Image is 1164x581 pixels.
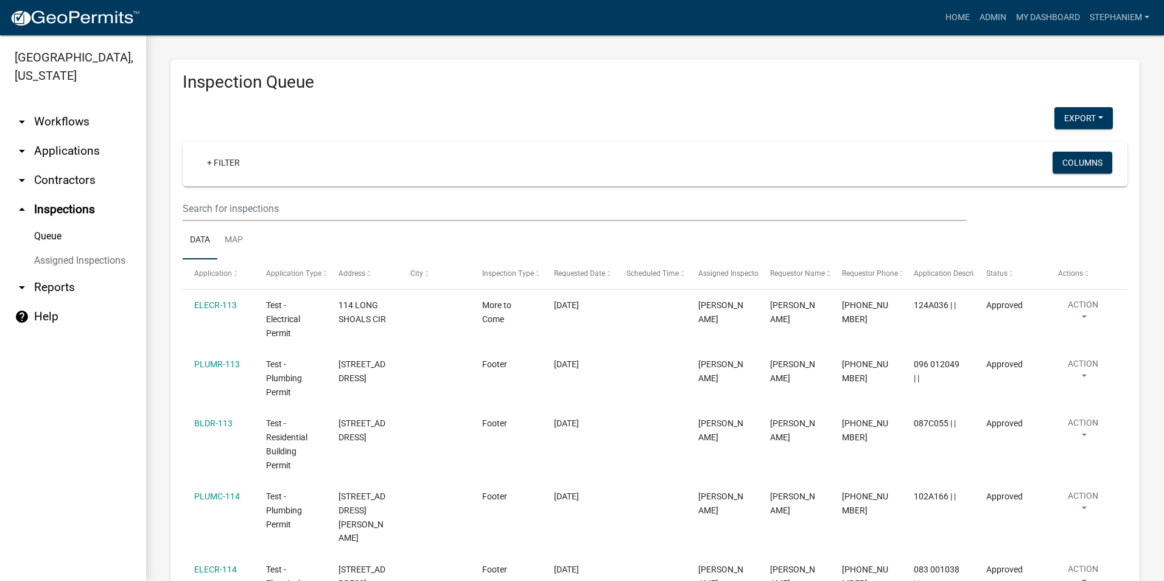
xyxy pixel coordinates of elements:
span: 115 S CAY DR [338,418,385,442]
span: Footer [482,565,507,574]
button: Columns [1053,152,1112,174]
span: Test - Electrical Permit [266,300,300,338]
i: arrow_drop_down [15,144,29,158]
span: Kenteria Williams [770,300,815,324]
span: Approved [986,565,1023,574]
datatable-header-cell: Requested Date [542,259,614,289]
span: Casey Mason [698,300,743,324]
a: Data [183,221,217,260]
span: 01/05/2022 [554,359,579,369]
i: arrow_drop_down [15,173,29,188]
a: PLUMC-114 [194,491,240,501]
datatable-header-cell: Status [974,259,1046,289]
span: More to Come [482,300,511,324]
span: Footer [482,359,507,369]
i: arrow_drop_down [15,280,29,295]
a: My Dashboard [1011,6,1085,29]
h3: Inspection Queue [183,72,1127,93]
span: 102A166 | | [914,491,956,501]
span: 706-485-2776 [842,300,888,324]
span: Angela Waldroup [770,491,815,515]
i: arrow_drop_up [15,202,29,217]
span: 01/06/2022 [554,418,579,428]
span: Jay Johnston [698,359,743,383]
span: 01/07/2022 [554,565,579,574]
span: Application Type [266,269,321,278]
button: Action [1058,357,1108,388]
span: Status [986,269,1008,278]
datatable-header-cell: Requestor Name [759,259,830,289]
span: Approved [986,418,1023,428]
datatable-header-cell: Scheduled Time [614,259,686,289]
span: Footer [482,418,507,428]
button: Action [1058,298,1108,329]
span: 01/05/2022 [554,300,579,310]
span: Assigned Inspector [698,269,761,278]
span: Approved [986,359,1023,369]
a: PLUMR-113 [194,359,240,369]
span: 01/07/2022 [554,491,579,501]
span: 706-485-2776 [842,418,888,442]
span: 706-485-2776 [842,491,888,515]
span: Angela Waldroup [770,418,815,442]
input: Search for inspections [183,196,967,221]
span: Actions [1058,269,1083,278]
span: Approved [986,491,1023,501]
a: Home [941,6,975,29]
datatable-header-cell: Application Description [902,259,974,289]
datatable-header-cell: Actions [1047,259,1118,289]
span: Scheduled Time [626,269,679,278]
span: Angela Waldroup [770,359,815,383]
button: Action [1058,490,1108,520]
span: Application [194,269,232,278]
span: Inspection Type [482,269,534,278]
datatable-header-cell: Inspection Type [471,259,542,289]
datatable-header-cell: Address [326,259,398,289]
span: 087C055 | | [914,418,956,428]
i: arrow_drop_down [15,114,29,129]
datatable-header-cell: Application Type [254,259,326,289]
span: 706-485-2776 [842,359,888,383]
span: Test - Plumbing Permit [266,359,302,397]
datatable-header-cell: Assigned Inspector [687,259,759,289]
span: Address [338,269,365,278]
span: Approved [986,300,1023,310]
span: Requestor Phone [842,269,898,278]
a: StephanieM [1085,6,1154,29]
a: BLDR-113 [194,418,233,428]
span: 114 LONG SHOALS CIR [338,300,386,324]
datatable-header-cell: City [399,259,471,289]
datatable-header-cell: Application [183,259,254,289]
a: Admin [975,6,1011,29]
span: Jay Johnston [698,491,743,515]
span: Jay Johnston [698,418,743,442]
span: Test - Residential Building Permit [266,418,307,470]
span: 124A036 | | [914,300,956,310]
a: ELECR-114 [194,565,237,574]
button: Action [1058,417,1108,447]
span: 161 SAMMONS PKWY [338,491,385,543]
span: City [410,269,423,278]
span: Requested Date [554,269,605,278]
a: Map [217,221,250,260]
a: + Filter [197,152,250,174]
a: ELECR-113 [194,300,237,310]
button: Export [1054,107,1113,129]
span: Test - Plumbing Permit [266,491,302,529]
span: Footer [482,491,507,501]
span: 096 012049 | | [914,359,959,383]
span: 195 ALEXANDER LAKES DR [338,359,385,383]
i: help [15,309,29,324]
span: Application Description [914,269,990,278]
span: Requestor Name [770,269,825,278]
datatable-header-cell: Requestor Phone [830,259,902,289]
